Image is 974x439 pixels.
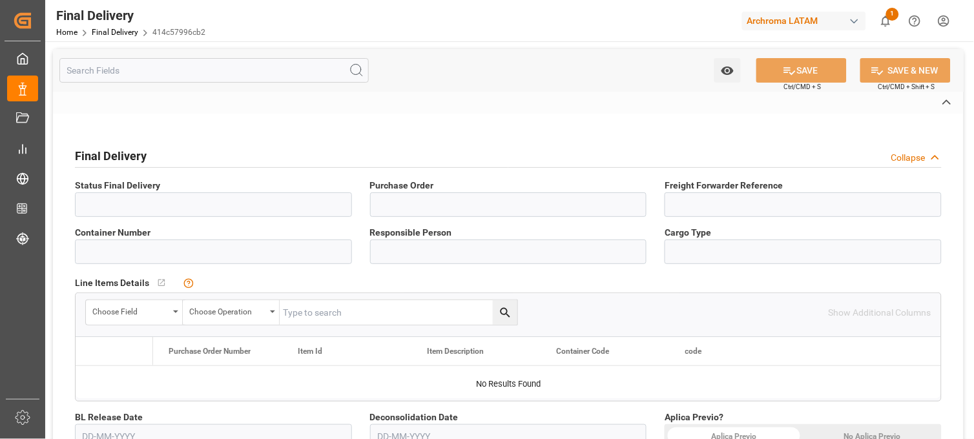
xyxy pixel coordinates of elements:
[665,226,711,240] span: Cargo Type
[370,226,452,240] span: Responsible Person
[370,411,459,424] span: Deconsolidation Date
[92,303,169,318] div: Choose field
[714,58,741,83] button: open menu
[280,300,517,325] input: Type to search
[75,147,147,165] h2: Final Delivery
[742,12,866,30] div: Archroma LATAM
[75,179,160,192] span: Status Final Delivery
[56,28,78,37] a: Home
[493,300,517,325] button: search button
[556,347,610,356] span: Container Code
[56,6,205,25] div: Final Delivery
[75,226,150,240] span: Container Number
[59,58,369,83] input: Search Fields
[871,6,900,36] button: show 1 new notifications
[427,347,484,356] span: Item Description
[878,82,935,92] span: Ctrl/CMD + Shift + S
[742,8,871,33] button: Archroma LATAM
[665,411,723,424] span: Aplica Previo?
[169,347,251,356] span: Purchase Order Number
[860,58,951,83] button: SAVE & NEW
[183,300,280,325] button: open menu
[75,276,149,290] span: Line Items Details
[75,411,143,424] span: BL Release Date
[891,151,926,165] div: Collapse
[784,82,822,92] span: Ctrl/CMD + S
[886,8,899,21] span: 1
[756,58,847,83] button: SAVE
[900,6,929,36] button: Help Center
[189,303,265,318] div: Choose Operation
[665,179,783,192] span: Freight Forwarder Reference
[298,347,322,356] span: Item Id
[92,28,138,37] a: Final Delivery
[86,300,183,325] button: open menu
[370,179,434,192] span: Purchase Order
[685,347,702,356] span: code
